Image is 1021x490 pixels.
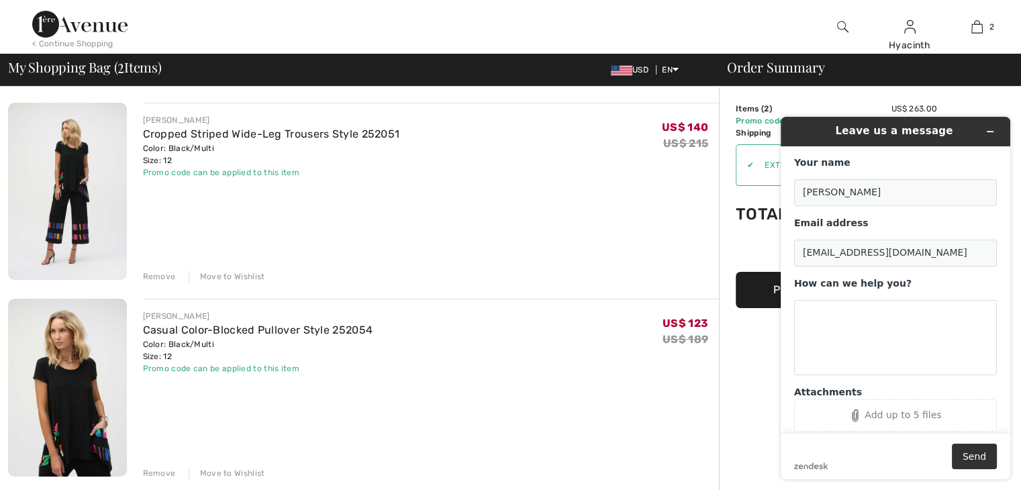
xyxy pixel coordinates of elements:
[611,65,654,75] span: USD
[143,310,373,322] div: [PERSON_NAME]
[736,272,937,308] button: Proceed to Summary
[143,362,373,375] div: Promo code can be applied to this item
[143,271,176,283] div: Remove
[143,114,400,126] div: [PERSON_NAME]
[663,317,708,330] span: US$ 123
[736,127,808,139] td: Shipping
[736,115,808,127] td: Promo code
[808,103,937,115] td: US$ 263.00
[764,104,769,113] span: 2
[904,20,916,33] a: Sign In
[143,467,176,479] div: Remove
[736,237,937,267] iframe: PayPal
[662,121,708,134] span: US$ 140
[736,191,808,237] td: Total
[989,21,994,33] span: 2
[117,57,124,75] span: 2
[877,38,942,52] div: Hyacinth
[8,103,127,280] img: Cropped Striped Wide-Leg Trousers Style 252051
[736,103,808,115] td: Items ( )
[754,145,892,185] input: Promo code
[663,333,708,346] s: US$ 189
[770,106,1021,490] iframe: Find more information here
[663,137,708,150] s: US$ 215
[8,299,127,476] img: Casual Color-Blocked Pullover Style 252054
[611,65,632,76] img: US Dollar
[143,142,400,166] div: Color: Black/Multi Size: 12
[8,60,162,74] span: My Shopping Bag ( Items)
[143,128,400,140] a: Cropped Striped Wide-Leg Trousers Style 252051
[662,65,679,75] span: EN
[30,9,58,21] span: Help
[189,467,265,479] div: Move to Wishlist
[736,159,754,171] div: ✔
[143,166,400,179] div: Promo code can be applied to this item
[189,271,265,283] div: Move to Wishlist
[711,60,1013,74] div: Order Summary
[971,19,983,35] img: My Bag
[143,338,373,362] div: Color: Black/Multi Size: 12
[32,38,113,50] div: < Continue Shopping
[32,11,128,38] img: 1ère Avenue
[143,324,373,336] a: Casual Color-Blocked Pullover Style 252054
[944,19,1010,35] a: 2
[837,19,848,35] img: search the website
[904,19,916,35] img: My Info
